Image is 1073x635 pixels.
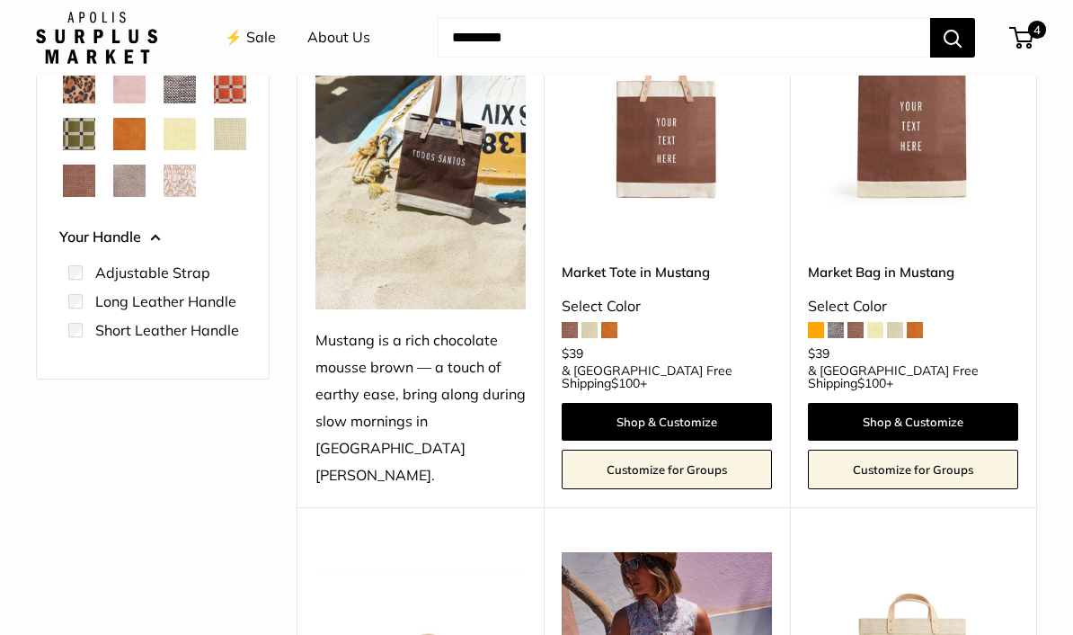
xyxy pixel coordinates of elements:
a: Customize for Groups [808,450,1018,489]
button: Blush [113,71,146,103]
button: Chenille Window Sage [63,118,95,150]
button: Search [930,18,975,58]
button: Cheetah [63,71,95,103]
span: 4 [1028,21,1046,39]
button: Mint Sorbet [214,118,246,150]
img: Apolis: Surplus Market [36,12,157,64]
div: Mustang is a rich chocolate mousse brown — a touch of earthy ease, bring along during slow mornin... [315,327,526,488]
a: Shop & Customize [562,403,772,441]
label: Short Leather Handle [95,319,239,341]
a: Customize for Groups [562,450,772,489]
a: ⚡️ Sale [225,24,276,51]
input: Search... [438,18,930,58]
button: Chambray [164,71,196,103]
span: $100 [857,375,886,391]
a: Shop & Customize [808,403,1018,441]
a: Market Tote in Mustang [562,262,772,282]
div: Select Color [808,293,1018,320]
a: About Us [307,24,370,51]
button: Taupe [113,165,146,197]
label: Long Leather Handle [95,291,236,312]
label: Adjustable Strap [95,262,210,283]
span: $39 [808,345,829,362]
button: Mustang [63,165,95,197]
button: White Porcelain [164,165,196,197]
div: Select Color [562,293,772,320]
a: 4 [1011,27,1033,49]
span: $39 [562,345,583,362]
button: Cognac [113,118,146,150]
span: & [GEOGRAPHIC_DATA] Free Shipping + [562,364,772,389]
button: Daisy [164,118,196,150]
button: Your Handle [59,224,246,251]
span: $100 [611,375,640,391]
a: Market Bag in Mustang [808,262,1018,282]
button: Chenille Window Brick [214,71,246,103]
span: & [GEOGRAPHIC_DATA] Free Shipping + [808,364,1018,389]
